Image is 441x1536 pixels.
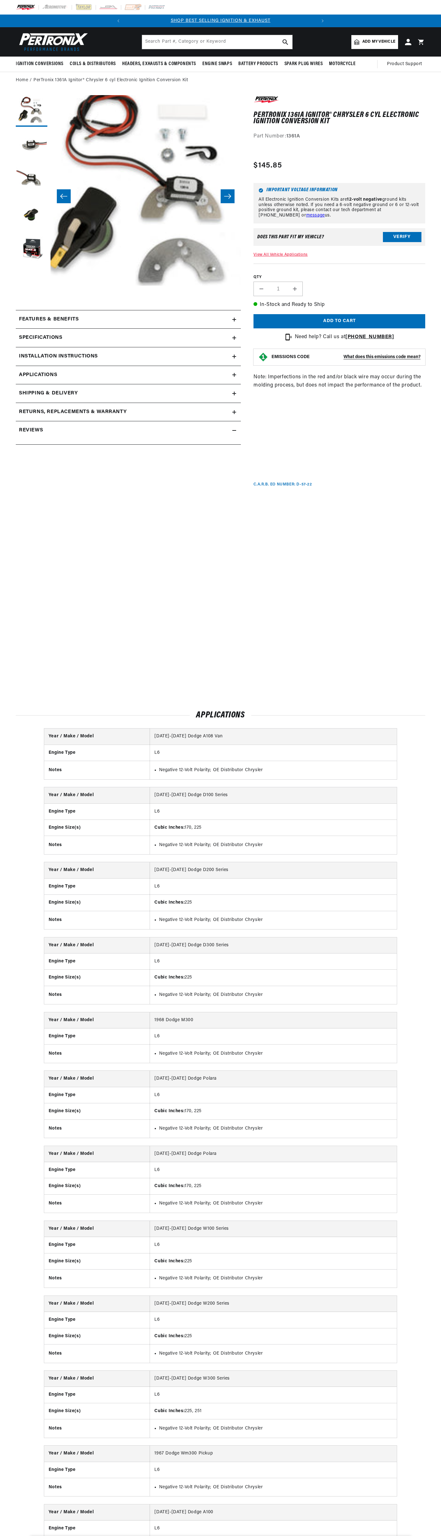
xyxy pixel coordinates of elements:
td: 170, 225 [150,1103,397,1119]
th: Year / Make / Model [44,1371,150,1387]
li: Negative 12-Volt Polarity; OE Distributor Chrysler [159,1425,392,1432]
th: Notes [44,911,150,929]
summary: Returns, Replacements & Warranty [16,403,241,421]
td: L6 [150,1087,397,1103]
li: Negative 12-Volt Polarity; OE Distributor Chrysler [159,1350,392,1357]
li: Negative 12-Volt Polarity; OE Distributor Chrysler [159,991,392,998]
h2: Applications [16,712,425,719]
p: All Electronic Ignition Conversion Kits are ground kits unless otherwise noted. If you need a 6-v... [259,197,420,218]
strong: Cubic Inches: [154,1409,185,1413]
th: Year / Make / Model [44,937,150,954]
th: Year / Make / Model [44,1504,150,1521]
summary: Engine Swaps [199,57,235,71]
td: L6 [150,878,397,894]
img: Pertronix [16,31,88,53]
td: 170, 225 [150,820,397,836]
nav: breadcrumbs [16,77,425,84]
button: Translation missing: en.sections.announcements.next_announcement [316,15,329,27]
strong: Cubic Inches: [154,975,185,980]
span: Battery Products [238,61,278,67]
td: 225 [150,970,397,986]
span: $145.85 [253,160,282,171]
strong: Cubic Inches: [154,1334,185,1338]
th: Engine Size(s) [44,1328,150,1344]
td: L6 [150,1387,397,1403]
td: 225 [150,1328,397,1344]
td: L6 [150,1028,397,1045]
td: [DATE]-[DATE] Dodge Polara [150,1071,397,1087]
td: L6 [150,1312,397,1328]
summary: Shipping & Delivery [16,384,241,403]
button: Load image 5 in gallery view [16,234,47,266]
th: Year / Make / Model [44,728,150,745]
button: Load image 3 in gallery view [16,165,47,196]
div: Announcement [125,17,316,24]
th: Notes [44,1419,150,1438]
li: Negative 12-Volt Polarity; OE Distributor Chrysler [159,842,392,849]
span: Applications [19,371,57,379]
summary: Installation instructions [16,347,241,366]
span: Headers, Exhausts & Components [122,61,196,67]
td: 225 [150,895,397,911]
strong: [PHONE_NUMBER] [345,334,394,339]
th: Engine Size(s) [44,1403,150,1419]
th: Year / Make / Model [44,1221,150,1237]
strong: 12-volt negative [347,197,382,202]
th: Notes [44,1269,150,1288]
strong: Cubic Inches: [154,1184,185,1188]
strong: EMISSIONS CODE [271,355,310,359]
td: L6 [150,1162,397,1178]
a: PerTronix 1361A Ignitor® Chrysler 6 cyl Electronic Ignition Conversion Kit [33,77,188,84]
td: [DATE]-[DATE] Dodge W300 Series [150,1371,397,1387]
div: Does This part fit My vehicle? [257,235,324,240]
li: Negative 12-Volt Polarity; OE Distributor Chrysler [159,1125,392,1132]
h2: Installation instructions [19,352,98,361]
summary: Features & Benefits [16,310,241,329]
th: Notes [44,1119,150,1138]
th: Engine Type [44,803,150,820]
th: Engine Type [44,878,150,894]
button: Slide right [221,189,235,203]
h2: Specifications [19,334,62,342]
button: Verify [383,232,421,242]
h6: Important Voltage Information [259,188,420,193]
th: Year / Make / Model [44,787,150,803]
td: [DATE]-[DATE] Dodge A108 Van [150,728,397,745]
summary: Motorcycle [326,57,359,71]
div: 1 of 2 [125,17,316,24]
a: View All Vehicle Applications [253,253,307,257]
li: Negative 12-Volt Polarity; OE Distributor Chrysler [159,1200,392,1207]
strong: Cubic Inches: [154,825,185,830]
img: Emissions code [258,352,268,362]
th: Year / Make / Model [44,1071,150,1087]
summary: Ignition Conversions [16,57,67,71]
th: Engine Size(s) [44,1103,150,1119]
button: Add to cart [253,314,425,328]
summary: Headers, Exhausts & Components [119,57,199,71]
th: Engine Type [44,953,150,969]
th: Year / Make / Model [44,1012,150,1028]
h2: Reviews [19,426,43,435]
td: [DATE]-[DATE] Dodge A100 [150,1504,397,1521]
summary: Reviews [16,421,241,440]
h2: Features & Benefits [19,315,79,324]
summary: Product Support [387,57,425,72]
summary: Battery Products [235,57,281,71]
li: Negative 12-Volt Polarity; OE Distributor Chrysler [159,1050,392,1057]
span: Engine Swaps [202,61,232,67]
strong: Cubic Inches: [154,1259,185,1264]
th: Engine Type [44,1237,150,1253]
a: message [306,213,325,218]
td: [DATE]-[DATE] Dodge D100 Series [150,787,397,803]
media-gallery: Gallery Viewer [16,95,241,297]
th: Engine Type [44,1462,150,1478]
strong: 1361A [286,134,300,139]
th: Notes [44,836,150,854]
th: Engine Size(s) [44,1178,150,1194]
button: Translation missing: en.sections.announcements.previous_announcement [112,15,125,27]
strong: Cubic Inches: [154,1109,185,1113]
th: Notes [44,1344,150,1363]
td: [DATE]-[DATE] Dodge D300 Series [150,937,397,954]
th: Engine Size(s) [44,1253,150,1269]
h2: Returns, Replacements & Warranty [19,408,127,416]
